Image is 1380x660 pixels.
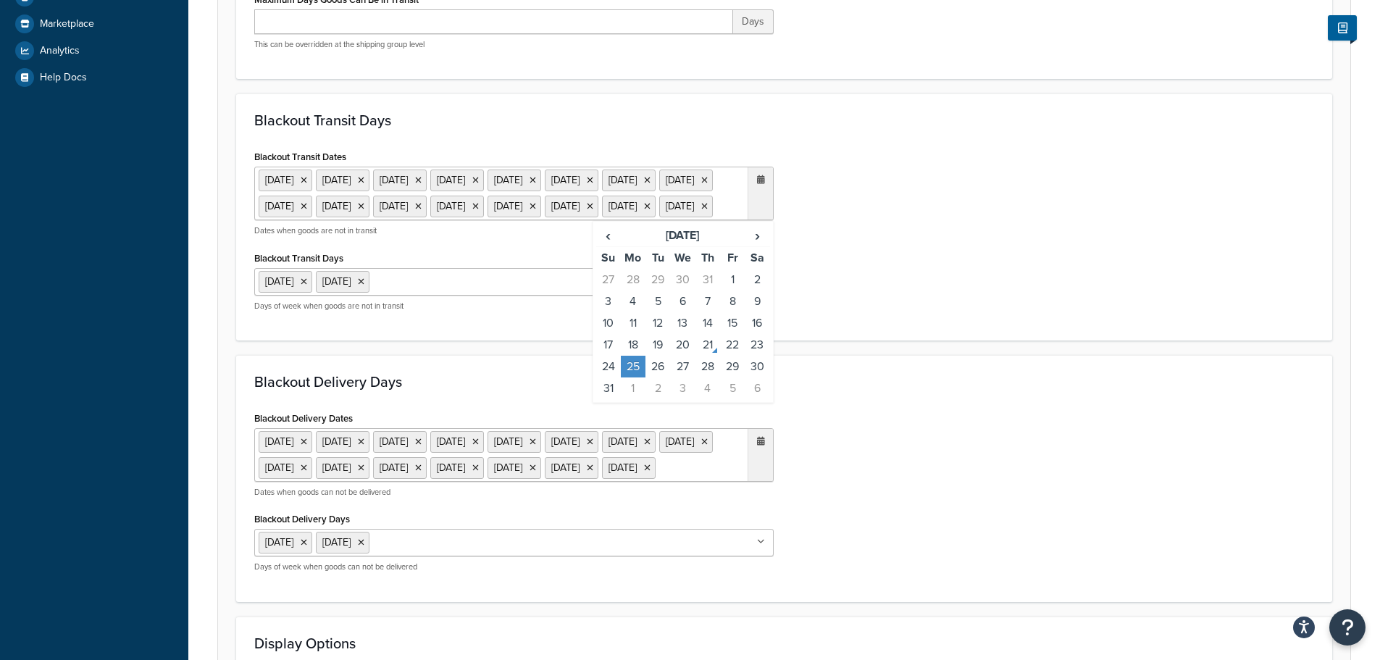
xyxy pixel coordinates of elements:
li: [DATE] [430,431,484,453]
li: [DATE] [316,431,369,453]
th: We [670,247,695,270]
li: [DATE] [430,196,484,217]
th: Tu [645,247,670,270]
span: Help Docs [40,72,87,84]
td: 23 [745,334,769,356]
li: [DATE] [430,170,484,191]
li: [DATE] [659,170,713,191]
td: 1 [621,377,645,399]
td: 26 [645,356,670,377]
th: Mo [621,247,645,270]
td: 18 [621,334,645,356]
td: 8 [720,291,745,312]
li: [DATE] [373,457,427,479]
td: 9 [745,291,769,312]
td: 16 [745,312,769,334]
li: [DATE] [545,457,598,479]
li: [DATE] [545,431,598,453]
a: Help Docs [11,64,177,91]
li: [DATE] [488,196,541,217]
td: 11 [621,312,645,334]
td: 30 [745,356,769,377]
span: Days [733,9,774,34]
li: [DATE] [602,170,656,191]
td: 4 [695,377,720,399]
span: Analytics [40,45,80,57]
th: [DATE] [621,225,745,247]
li: [DATE] [373,196,427,217]
li: [DATE] [659,196,713,217]
td: 6 [745,377,769,399]
th: Fr [720,247,745,270]
li: [DATE] [316,170,369,191]
td: 30 [670,269,695,291]
li: [DATE] [373,170,427,191]
li: [DATE] [602,457,656,479]
li: [DATE] [659,431,713,453]
td: 10 [596,312,621,334]
td: 28 [695,356,720,377]
li: [DATE] [316,196,369,217]
a: Marketplace [11,11,177,37]
span: Marketplace [40,18,94,30]
button: Open Resource Center [1329,609,1366,646]
td: 7 [695,291,720,312]
td: 27 [596,269,621,291]
label: Blackout Transit Dates [254,151,346,162]
label: Blackout Delivery Days [254,514,350,525]
td: 3 [670,377,695,399]
li: [DATE] [259,170,312,191]
li: [DATE] [545,170,598,191]
td: 5 [720,377,745,399]
td: 14 [695,312,720,334]
td: 17 [596,334,621,356]
td: 13 [670,312,695,334]
p: Days of week when goods can not be delivered [254,561,774,572]
td: 29 [720,356,745,377]
label: Blackout Delivery Dates [254,413,353,424]
span: ‹ [597,225,620,246]
h3: Display Options [254,635,1314,651]
a: Analytics [11,38,177,64]
h3: Blackout Delivery Days [254,374,1314,390]
td: 20 [670,334,695,356]
th: Th [695,247,720,270]
td: 31 [695,269,720,291]
td: 28 [621,269,645,291]
label: Blackout Transit Days [254,253,343,264]
td: 1 [720,269,745,291]
span: [DATE] [265,535,293,550]
td: 6 [670,291,695,312]
li: [DATE] [488,431,541,453]
li: [DATE] [488,457,541,479]
button: Show Help Docs [1328,15,1357,41]
td: 12 [645,312,670,334]
p: Days of week when goods are not in transit [254,301,774,312]
td: 5 [645,291,670,312]
li: [DATE] [488,170,541,191]
p: Dates when goods are not in transit [254,225,774,236]
p: This can be overridden at the shipping group level [254,39,774,50]
li: [DATE] [430,457,484,479]
li: [DATE] [602,196,656,217]
td: 3 [596,291,621,312]
th: Sa [745,247,769,270]
p: Dates when goods can not be delivered [254,487,774,498]
th: Su [596,247,621,270]
td: 2 [745,269,769,291]
td: 19 [645,334,670,356]
li: [DATE] [373,431,427,453]
li: [DATE] [316,457,369,479]
li: [DATE] [545,196,598,217]
td: 21 [695,334,720,356]
td: 2 [645,377,670,399]
li: [DATE] [602,431,656,453]
li: [DATE] [259,196,312,217]
span: › [745,225,769,246]
td: 4 [621,291,645,312]
li: [DATE] [259,431,312,453]
h3: Blackout Transit Days [254,112,1314,128]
